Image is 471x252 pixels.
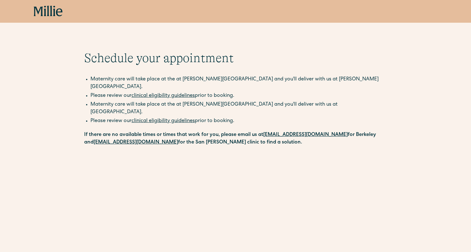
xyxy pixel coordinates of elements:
[178,140,302,145] strong: for the San [PERSON_NAME] clinic to find a solution.
[131,119,195,124] a: clinical eligibility guidelines
[90,117,387,125] li: Please review our prior to booking.
[94,140,178,145] a: [EMAIL_ADDRESS][DOMAIN_NAME]
[131,93,195,98] a: clinical eligibility guidelines
[263,132,348,138] a: [EMAIL_ADDRESS][DOMAIN_NAME]
[90,101,387,116] li: Maternity care will take place at the at [PERSON_NAME][GEOGRAPHIC_DATA] and you'll deliver with u...
[84,132,263,138] strong: If there are no available times or times that work for you, please email us at
[84,50,387,66] h1: Schedule your appointment
[90,76,387,91] li: Maternity care will take place at the at [PERSON_NAME][GEOGRAPHIC_DATA] and you'll deliver with u...
[90,92,387,100] li: Please review our prior to booking.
